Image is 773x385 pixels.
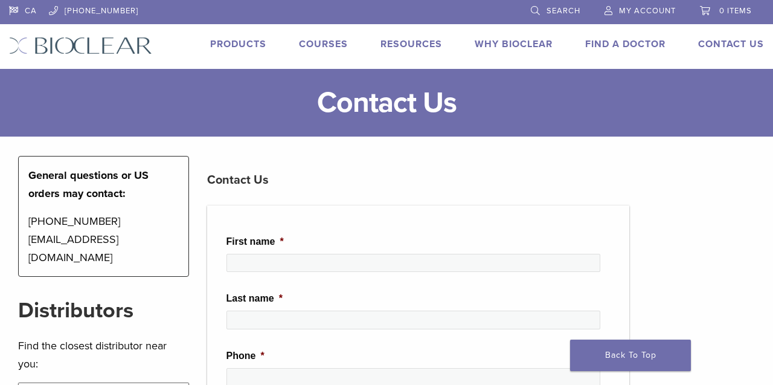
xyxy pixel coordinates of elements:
span: Search [547,6,580,16]
p: Find the closest distributor near you: [18,337,189,373]
a: Find A Doctor [585,38,666,50]
img: Bioclear [9,37,152,54]
h3: Contact Us [207,166,629,195]
span: My Account [619,6,676,16]
a: Courses [299,38,348,50]
span: 0 items [719,6,752,16]
label: First name [226,236,284,248]
a: Contact Us [698,38,764,50]
a: Why Bioclear [475,38,553,50]
h2: Distributors [18,296,189,325]
a: Back To Top [570,340,691,371]
label: Last name [226,293,283,305]
a: Products [210,38,266,50]
label: Phone [226,350,265,363]
a: Resources [380,38,442,50]
p: [PHONE_NUMBER] [EMAIL_ADDRESS][DOMAIN_NAME] [28,212,179,267]
strong: General questions or US orders may contact: [28,169,149,200]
